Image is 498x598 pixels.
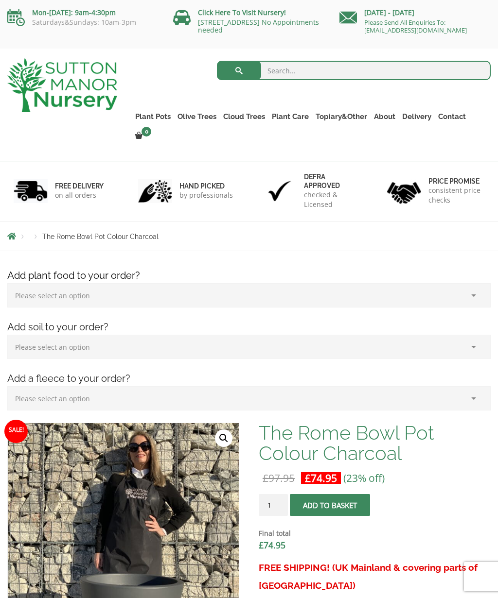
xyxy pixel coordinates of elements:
h6: hand picked [179,182,233,190]
a: Delivery [399,110,435,123]
p: by professionals [179,190,233,200]
span: £ [263,471,268,485]
h1: The Rome Bowl Pot Colour Charcoal [259,423,491,463]
img: 4.jpg [387,176,421,205]
h6: FREE DELIVERY [55,182,104,190]
span: £ [305,471,311,485]
span: Sale! [4,420,28,443]
p: Saturdays&Sundays: 10am-3pm [7,18,159,26]
p: consistent price checks [428,186,484,205]
a: Please Send All Enquiries To: [EMAIL_ADDRESS][DOMAIN_NAME] [364,18,467,34]
input: Product quantity [259,494,288,516]
bdi: 74.95 [305,471,337,485]
img: 3.jpg [263,179,297,204]
span: 0 [142,127,151,137]
input: Search... [217,61,491,80]
a: View full-screen image gallery [215,429,232,447]
h6: Defra approved [304,172,360,190]
p: checked & Licensed [304,190,360,209]
a: Plant Pots [132,110,174,123]
bdi: 97.95 [263,471,295,485]
a: Contact [435,110,469,123]
p: Mon-[DATE]: 9am-4:30pm [7,7,159,18]
button: Add to basket [290,494,370,516]
img: logo [7,58,117,112]
a: About [371,110,399,123]
img: 2.jpg [138,179,172,204]
a: Topiary&Other [312,110,371,123]
p: on all orders [55,190,104,200]
img: 1.jpg [14,179,48,204]
p: [DATE] - [DATE] [339,7,491,18]
span: The Rome Bowl Pot Colour Charcoal [42,233,159,240]
a: Click Here To Visit Nursery! [198,8,286,17]
span: £ [259,539,264,551]
dt: Final total [259,528,491,539]
nav: Breadcrumbs [7,232,491,240]
span: (23% off) [343,471,385,485]
h3: FREE SHIPPING! (UK Mainland & covering parts of [GEOGRAPHIC_DATA]) [259,559,491,595]
a: [STREET_ADDRESS] No Appointments needed [198,17,319,34]
a: Cloud Trees [220,110,268,123]
h6: Price promise [428,177,484,186]
a: Olive Trees [174,110,220,123]
a: Plant Care [268,110,312,123]
a: 0 [132,129,154,143]
bdi: 74.95 [259,539,285,551]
